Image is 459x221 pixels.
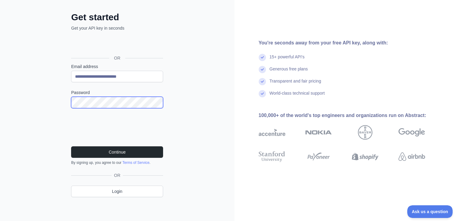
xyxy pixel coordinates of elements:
iframe: Toggle Customer Support [407,205,453,218]
div: 100,000+ of the world's top engineers and organizations run on Abstract: [259,112,444,119]
a: Login [71,186,163,197]
img: check mark [259,90,266,97]
div: World-class technical support [270,90,325,102]
div: 15+ powerful API's [270,54,305,66]
div: By signing up, you agree to our . [71,160,163,165]
img: shopify [352,150,379,163]
span: OR [112,172,123,178]
img: accenture [259,125,285,140]
img: check mark [259,54,266,61]
div: Transparent and fair pricing [270,78,321,90]
label: Password [71,89,163,96]
img: bayer [358,125,372,140]
iframe: Sign in with Google Button [68,38,165,51]
label: Email address [71,63,163,70]
img: check mark [259,66,266,73]
img: nokia [305,125,332,140]
div: Generous free plans [270,66,308,78]
img: airbnb [398,150,425,163]
p: Get your API key in seconds [71,25,163,31]
img: payoneer [305,150,332,163]
span: OR [109,55,125,61]
img: google [398,125,425,140]
a: Terms of Service [122,161,149,165]
div: You're seconds away from your free API key, along with: [259,39,444,47]
img: check mark [259,78,266,85]
iframe: reCAPTCHA [71,115,163,139]
img: stanford university [259,150,285,163]
button: Continue [71,146,163,158]
h2: Get started [71,12,163,23]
